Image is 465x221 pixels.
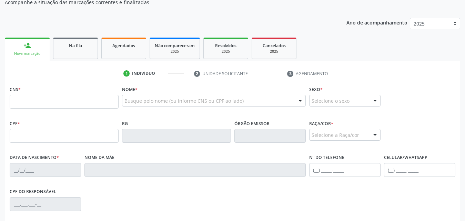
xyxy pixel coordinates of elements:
[312,131,359,139] span: Selecione a Raça/cor
[215,43,236,49] span: Resolvidos
[123,70,130,77] div: 1
[234,118,270,129] label: Órgão emissor
[312,97,350,104] span: Selecione o sexo
[155,49,195,54] div: 2025
[132,70,155,77] div: Indivíduo
[384,152,427,163] label: Celular/WhatsApp
[309,118,333,129] label: Raça/cor
[155,43,195,49] span: Não compareceram
[309,163,381,177] input: (__) _____-_____
[309,84,323,95] label: Sexo
[209,49,243,54] div: 2025
[10,118,20,129] label: CPF
[23,42,31,49] div: person_add
[122,84,138,95] label: Nome
[10,51,45,56] div: Nova marcação
[69,43,82,49] span: Na fila
[10,84,21,95] label: CNS
[122,118,128,129] label: RG
[10,187,56,197] label: CPF do responsável
[309,152,344,163] label: Nº do Telefone
[346,18,407,27] p: Ano de acompanhamento
[84,152,114,163] label: Nome da mãe
[10,152,59,163] label: Data de nascimento
[384,163,455,177] input: (__) _____-_____
[112,43,135,49] span: Agendados
[10,163,81,177] input: __/__/____
[10,197,81,211] input: ___.___.___-__
[263,43,286,49] span: Cancelados
[257,49,291,54] div: 2025
[124,97,244,104] span: Busque pelo nome (ou informe CNS ou CPF ao lado)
